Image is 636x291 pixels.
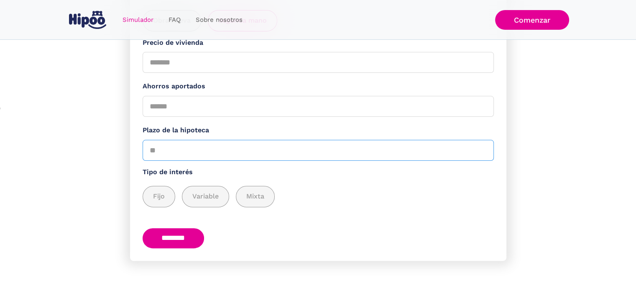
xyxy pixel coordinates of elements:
label: Plazo de la hipoteca [143,125,494,136]
div: add_description_here [143,186,494,207]
a: FAQ [161,12,188,28]
span: Fijo [153,191,165,202]
a: home [67,8,108,32]
label: Ahorros aportados [143,81,494,92]
a: Comenzar [495,10,569,30]
span: Variable [192,191,219,202]
a: Sobre nosotros [188,12,250,28]
span: Mixta [246,191,264,202]
label: Precio de vivienda [143,38,494,48]
label: Tipo de interés [143,167,494,178]
a: Simulador [115,12,161,28]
